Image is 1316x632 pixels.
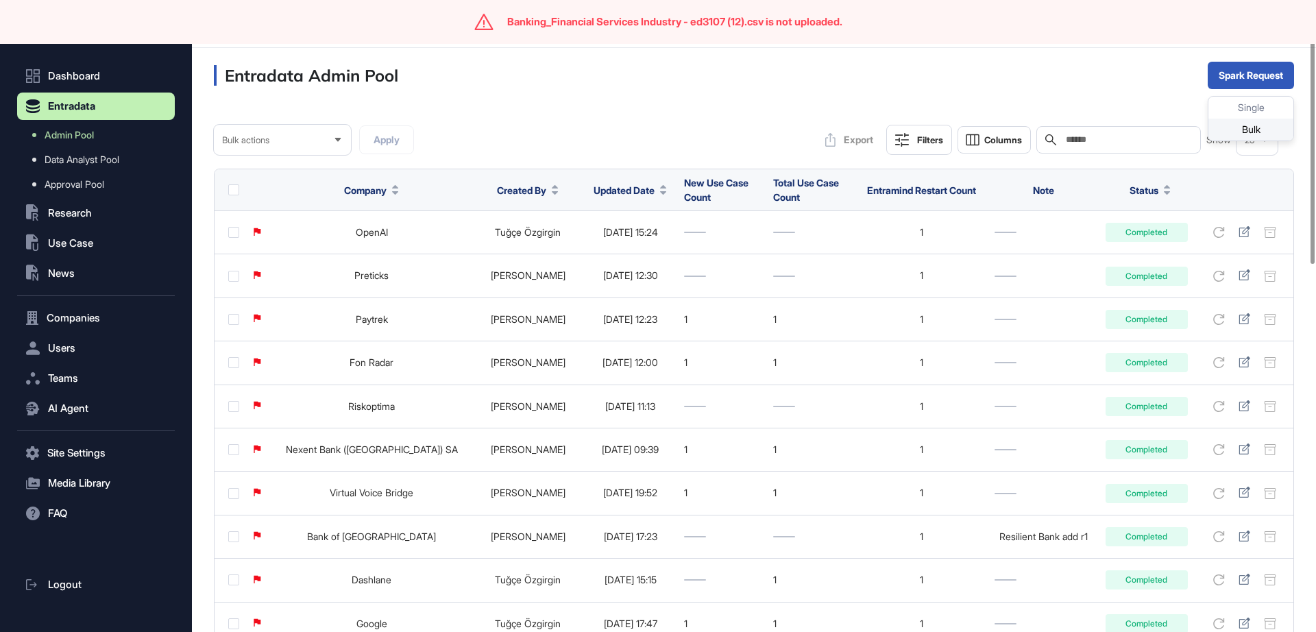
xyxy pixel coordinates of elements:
[1208,119,1293,141] div: Bulk
[862,270,982,281] div: 1
[684,444,759,455] div: 1
[307,531,436,542] a: Bank of [GEOGRAPHIC_DATA]
[862,574,982,585] div: 1
[590,531,670,542] div: [DATE] 17:23
[45,179,104,190] span: Approval Pool
[48,208,92,219] span: Research
[17,439,175,467] button: Site Settings
[48,101,95,112] span: Entradata
[48,268,75,279] span: News
[48,71,100,82] span: Dashboard
[45,154,119,165] span: Data Analyst Pool
[1208,97,1293,119] div: Single
[222,135,269,145] span: Bulk actions
[214,65,398,86] h3: Entradata Admin Pool
[984,135,1022,145] span: Columns
[1208,62,1294,89] button: Spark Request
[497,183,559,197] button: Created By
[684,618,759,629] div: 1
[1106,484,1188,503] div: Completed
[344,183,387,197] span: Company
[773,487,849,498] div: 1
[17,365,175,392] button: Teams
[773,177,839,203] span: Total Use Case Count
[17,304,175,332] button: Companies
[17,230,175,257] button: Use Case
[48,508,67,519] span: FAQ
[48,403,88,414] span: AI Agent
[958,126,1031,154] button: Columns
[17,571,175,598] a: Logout
[773,357,849,368] div: 1
[24,147,175,172] a: Data Analyst Pool
[684,487,759,498] div: 1
[684,357,759,368] div: 1
[348,400,395,412] a: Riskoptima
[862,618,982,629] div: 1
[352,574,391,585] a: Dashlane
[862,357,982,368] div: 1
[286,443,458,455] a: Nexent Bank ([GEOGRAPHIC_DATA]) SA
[862,227,982,238] div: 1
[491,356,565,368] a: [PERSON_NAME]
[590,314,670,325] div: [DATE] 12:23
[48,478,110,489] span: Media Library
[491,313,565,325] a: [PERSON_NAME]
[47,448,106,459] span: Site Settings
[495,226,561,238] a: Tuğçe Özgirgin
[356,313,388,325] a: Paytrek
[17,260,175,287] button: News
[24,172,175,197] a: Approval Pool
[17,199,175,227] button: Research
[356,226,388,238] a: OpenAI
[354,269,389,281] a: Preticks
[350,356,393,368] a: Fon Radar
[1130,183,1158,197] span: Status
[48,373,78,384] span: Teams
[917,134,943,145] div: Filters
[356,618,387,629] a: Google
[862,314,982,325] div: 1
[491,400,565,412] a: [PERSON_NAME]
[24,123,175,147] a: Admin Pool
[862,401,982,412] div: 1
[1106,440,1188,459] div: Completed
[17,335,175,362] button: Users
[17,470,175,497] button: Media Library
[48,579,82,590] span: Logout
[47,313,100,324] span: Companies
[1106,570,1188,590] div: Completed
[491,531,565,542] a: [PERSON_NAME]
[17,395,175,422] button: AI Agent
[1106,267,1188,286] div: Completed
[1033,184,1054,196] span: Note
[48,238,93,249] span: Use Case
[1106,527,1188,546] div: Completed
[344,183,399,197] button: Company
[773,574,849,585] div: 1
[590,618,670,629] div: [DATE] 17:47
[590,444,670,455] div: [DATE] 09:39
[491,487,565,498] a: [PERSON_NAME]
[590,487,670,498] div: [DATE] 19:52
[491,269,565,281] a: [PERSON_NAME]
[1106,397,1188,416] div: Completed
[1206,134,1231,145] span: Show
[1130,183,1171,197] button: Status
[495,574,561,585] a: Tuğçe Özgirgin
[17,62,175,90] a: Dashboard
[17,500,175,527] button: FAQ
[507,16,842,28] div: Banking_Financial Services Industry - ed3107 (12).csv is not uploaded.
[594,183,667,197] button: Updated Date
[867,184,976,196] span: Entramind Restart Count
[818,126,881,154] button: Export
[590,270,670,281] div: [DATE] 12:30
[773,618,849,629] div: 1
[491,443,565,455] a: [PERSON_NAME]
[17,93,175,120] button: Entradata
[886,125,952,155] button: Filters
[497,183,546,197] span: Created By
[45,130,94,141] span: Admin Pool
[590,357,670,368] div: [DATE] 12:00
[1106,310,1188,329] div: Completed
